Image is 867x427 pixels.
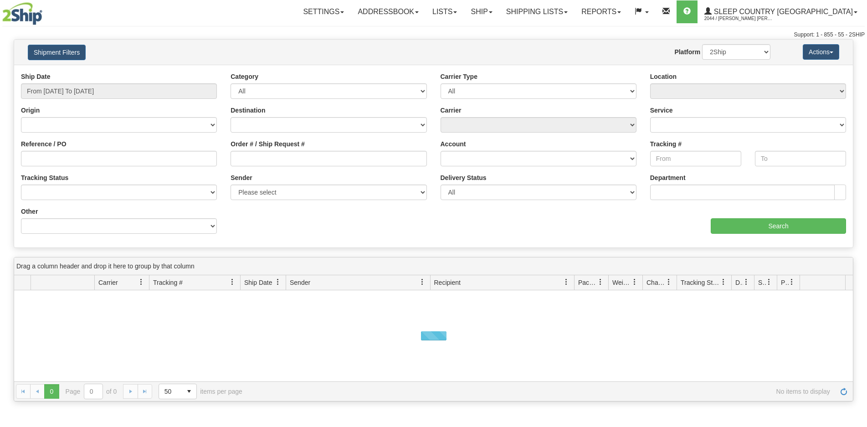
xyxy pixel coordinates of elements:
[499,0,575,23] a: Shipping lists
[426,0,464,23] a: Lists
[716,274,731,290] a: Tracking Status filter column settings
[712,8,853,15] span: Sleep Country [GEOGRAPHIC_DATA]
[21,207,38,216] label: Other
[182,384,196,399] span: select
[21,106,40,115] label: Origin
[225,274,240,290] a: Tracking # filter column settings
[153,278,183,287] span: Tracking #
[28,45,86,60] button: Shipment Filters
[290,278,310,287] span: Sender
[244,278,272,287] span: Ship Date
[415,274,430,290] a: Sender filter column settings
[21,72,51,81] label: Ship Date
[650,151,741,166] input: From
[781,278,789,287] span: Pickup Status
[846,167,866,260] iframe: chat widget
[296,0,351,23] a: Settings
[231,173,252,182] label: Sender
[164,387,176,396] span: 50
[159,384,197,399] span: Page sizes drop down
[441,173,487,182] label: Delivery Status
[646,278,666,287] span: Charge
[255,388,830,395] span: No items to display
[627,274,642,290] a: Weight filter column settings
[650,72,677,81] label: Location
[441,72,477,81] label: Carrier Type
[159,384,242,399] span: items per page
[578,278,597,287] span: Packages
[803,44,839,60] button: Actions
[66,384,117,399] span: Page of 0
[661,274,677,290] a: Charge filter column settings
[593,274,608,290] a: Packages filter column settings
[2,31,865,39] div: Support: 1 - 855 - 55 - 2SHIP
[650,106,673,115] label: Service
[704,14,773,23] span: 2044 / [PERSON_NAME] [PERSON_NAME]
[755,151,846,166] input: To
[735,278,743,287] span: Delivery Status
[98,278,118,287] span: Carrier
[698,0,864,23] a: Sleep Country [GEOGRAPHIC_DATA] 2044 / [PERSON_NAME] [PERSON_NAME]
[133,274,149,290] a: Carrier filter column settings
[739,274,754,290] a: Delivery Status filter column settings
[14,257,853,275] div: grid grouping header
[575,0,628,23] a: Reports
[711,218,846,234] input: Search
[681,278,720,287] span: Tracking Status
[231,72,258,81] label: Category
[270,274,286,290] a: Ship Date filter column settings
[674,47,700,57] label: Platform
[758,278,766,287] span: Shipment Issues
[650,173,686,182] label: Department
[650,139,682,149] label: Tracking #
[441,106,462,115] label: Carrier
[464,0,499,23] a: Ship
[612,278,631,287] span: Weight
[434,278,461,287] span: Recipient
[21,173,68,182] label: Tracking Status
[559,274,574,290] a: Recipient filter column settings
[21,139,67,149] label: Reference / PO
[231,139,305,149] label: Order # / Ship Request #
[836,384,851,399] a: Refresh
[441,139,466,149] label: Account
[351,0,426,23] a: Addressbook
[231,106,265,115] label: Destination
[784,274,800,290] a: Pickup Status filter column settings
[761,274,777,290] a: Shipment Issues filter column settings
[44,384,59,399] span: Page 0
[2,2,42,25] img: logo2044.jpg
